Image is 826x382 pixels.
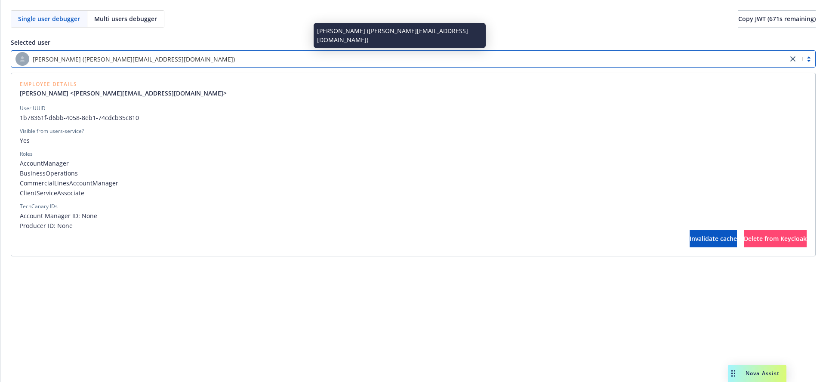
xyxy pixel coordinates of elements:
div: Drag to move [728,365,739,382]
span: [PERSON_NAME] ([PERSON_NAME][EMAIL_ADDRESS][DOMAIN_NAME]) [15,52,783,66]
span: [PERSON_NAME] ([PERSON_NAME][EMAIL_ADDRESS][DOMAIN_NAME]) [33,55,235,64]
span: 1b78361f-d6bb-4058-8eb1-74cdcb35c810 [20,113,807,122]
a: close [788,54,798,64]
span: Employee Details [20,82,234,87]
div: User UUID [20,105,46,112]
span: ClientServiceAssociate [20,188,807,197]
span: Delete from Keycloak [744,234,807,243]
span: Invalidate cache [690,234,737,243]
span: Copy JWT ( 671 s remaining) [738,15,816,23]
span: Multi users debugger [94,14,157,23]
span: BusinessOperations [20,169,807,178]
div: TechCanary IDs [20,203,58,210]
span: Nova Assist [746,370,780,377]
a: [PERSON_NAME] <[PERSON_NAME][EMAIL_ADDRESS][DOMAIN_NAME]> [20,89,234,98]
button: Delete from Keycloak [744,230,807,247]
span: CommercialLinesAccountManager [20,179,807,188]
span: Yes [20,136,807,145]
button: Invalidate cache [690,230,737,247]
button: Nova Assist [728,365,786,382]
button: Copy JWT (671s remaining) [738,10,816,28]
span: Single user debugger [18,14,80,23]
div: Visible from users-service? [20,127,84,135]
div: Roles [20,150,33,158]
span: Account Manager ID: None [20,211,807,220]
span: AccountManager [20,159,807,168]
span: Producer ID: None [20,221,807,230]
span: Selected user [11,38,50,46]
